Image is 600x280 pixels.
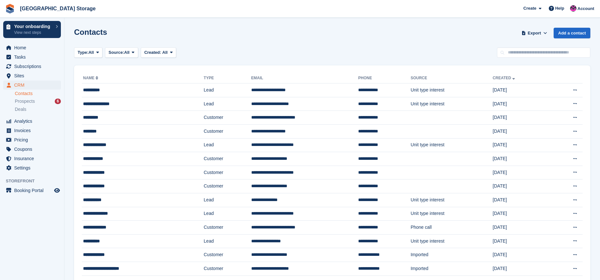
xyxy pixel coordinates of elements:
td: Lead [204,83,251,97]
td: [DATE] [493,152,550,166]
td: Customer [204,111,251,125]
span: Help [555,5,564,12]
span: Tasks [14,53,53,62]
a: menu [3,53,61,62]
td: [DATE] [493,193,550,207]
td: Unit type interest [411,207,493,221]
a: menu [3,135,61,144]
td: [DATE] [493,221,550,235]
th: Phone [358,73,411,83]
span: All [162,50,168,55]
td: [DATE] [493,234,550,248]
span: Booking Portal [14,186,53,195]
td: Unit type interest [411,193,493,207]
td: [DATE] [493,97,550,111]
td: Customer [204,221,251,235]
td: Customer [204,262,251,275]
a: menu [3,117,61,126]
td: Imported [411,262,493,275]
span: Account [577,5,594,12]
h1: Contacts [74,28,107,36]
a: [GEOGRAPHIC_DATA] Storage [17,3,98,14]
td: [DATE] [493,124,550,138]
td: Customer [204,124,251,138]
button: Export [520,28,548,38]
img: stora-icon-8386f47178a22dfd0bd8f6a31ec36ba5ce8667c1dd55bd0f319d3a0aa187defe.svg [5,4,15,14]
td: Lead [204,97,251,111]
td: Unit type interest [411,234,493,248]
span: Create [523,5,536,12]
td: Unit type interest [411,97,493,111]
span: Pricing [14,135,53,144]
img: Jantz Morgan [570,5,576,12]
button: Source: All [105,47,138,58]
div: 6 [55,99,61,104]
td: [DATE] [493,166,550,179]
a: Preview store [53,187,61,194]
td: [DATE] [493,138,550,152]
span: Sites [14,71,53,80]
td: [DATE] [493,83,550,97]
a: menu [3,186,61,195]
td: Customer [204,179,251,193]
th: Source [411,73,493,83]
span: Invoices [14,126,53,135]
a: menu [3,145,61,154]
a: menu [3,43,61,52]
span: Subscriptions [14,62,53,71]
span: Analytics [14,117,53,126]
a: menu [3,71,61,80]
a: menu [3,163,61,172]
span: Storefront [6,178,64,184]
a: menu [3,81,61,90]
span: Prospects [15,98,35,104]
span: Type: [78,49,89,56]
p: View next steps [14,30,52,35]
td: Unit type interest [411,138,493,152]
a: Contacts [15,91,61,97]
a: Created [493,76,516,80]
td: Customer [204,152,251,166]
th: Email [251,73,358,83]
a: menu [3,126,61,135]
span: Insurance [14,154,53,163]
a: menu [3,62,61,71]
p: Your onboarding [14,24,52,29]
span: Created: [144,50,161,55]
a: Prospects 6 [15,98,61,105]
td: Customer [204,248,251,262]
span: CRM [14,81,53,90]
span: All [89,49,94,56]
a: Your onboarding View next steps [3,21,61,38]
span: Source: [109,49,124,56]
td: Unit type interest [411,83,493,97]
td: Lead [204,193,251,207]
span: Deals [15,106,26,112]
a: Name [83,76,100,80]
td: [DATE] [493,179,550,193]
td: [DATE] [493,207,550,221]
button: Type: All [74,47,102,58]
td: Imported [411,248,493,262]
td: [DATE] [493,262,550,275]
span: Export [528,30,541,36]
span: All [124,49,130,56]
span: Settings [14,163,53,172]
span: Coupons [14,145,53,154]
span: Home [14,43,53,52]
td: [DATE] [493,248,550,262]
td: [DATE] [493,111,550,125]
a: Deals [15,106,61,113]
th: Type [204,73,251,83]
td: Phone call [411,221,493,235]
button: Created: All [141,47,176,58]
td: Customer [204,166,251,179]
td: Lead [204,207,251,221]
a: menu [3,154,61,163]
a: Add a contact [554,28,590,38]
td: Lead [204,138,251,152]
td: Lead [204,234,251,248]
